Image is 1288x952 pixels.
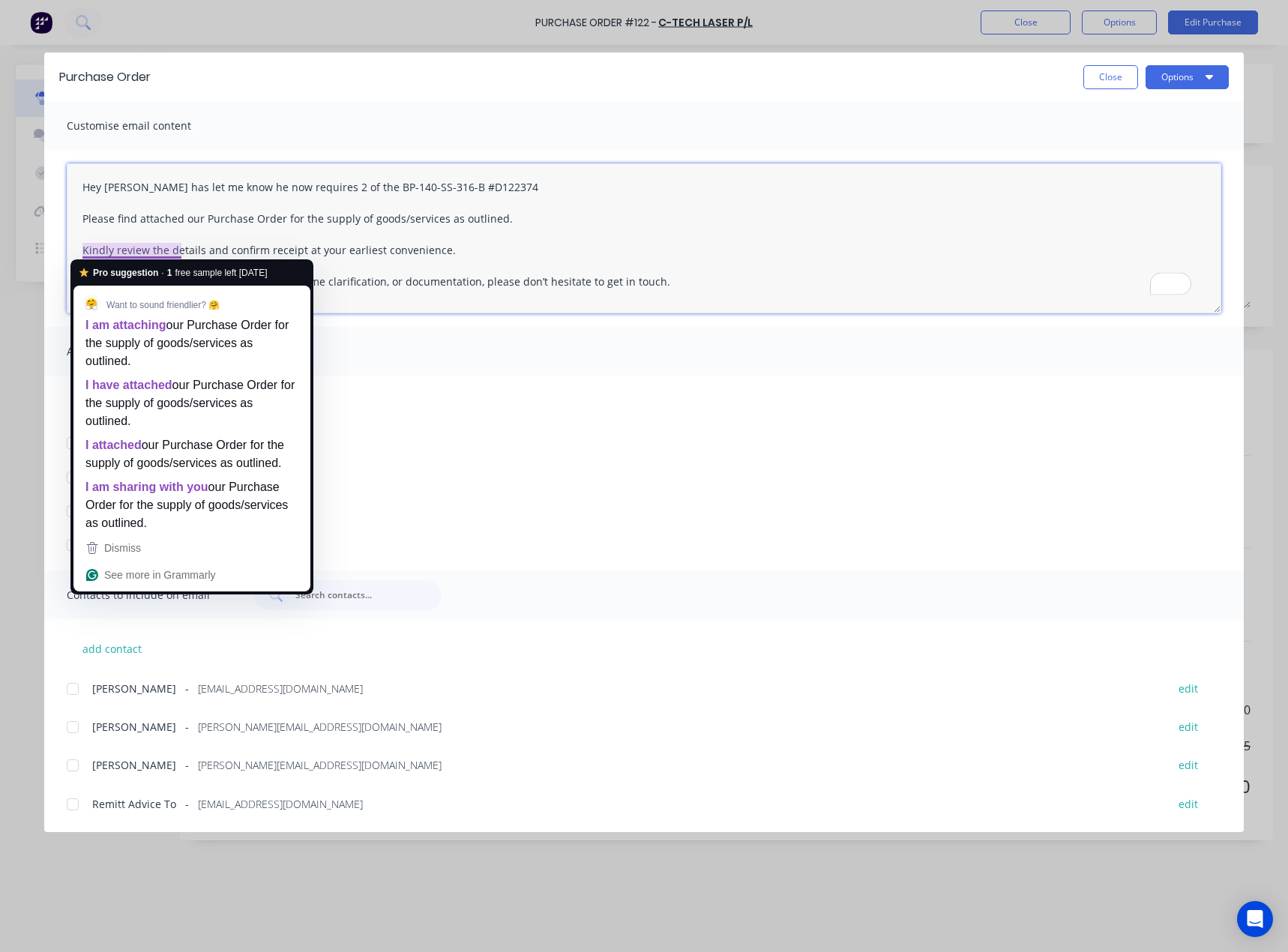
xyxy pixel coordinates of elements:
[1237,901,1273,937] div: Open Intercom Messenger
[92,469,1152,485] a: BP-140-SS-304-B.PDF
[185,719,189,735] span: -
[92,719,176,735] span: [PERSON_NAME]
[1170,794,1207,814] button: edit
[1170,755,1207,775] button: edit
[185,681,189,696] span: -
[92,796,176,812] span: Remitt Advice To
[198,796,363,812] span: [EMAIL_ADDRESS][DOMAIN_NAME]
[67,585,232,606] span: Contacts to include on email
[92,503,1152,519] a: BPBR-140-08-316.B.PDF
[67,115,232,136] span: Customise email content
[1083,65,1138,89] button: Close
[67,341,232,362] span: Attachments to include
[92,537,1152,552] a: Quote_D 41426.pdf
[1146,65,1229,89] button: Options
[67,637,157,660] button: add contact
[198,681,363,696] span: [EMAIL_ADDRESS][DOMAIN_NAME]
[67,394,162,416] button: add attachment
[92,681,176,696] span: [PERSON_NAME]
[67,163,1221,313] textarea: To enrich screen reader interactions, please activate Accessibility in Grammarly extension settings
[1170,678,1207,698] button: edit
[1170,717,1207,737] button: edit
[294,588,418,603] input: Search contacts...
[59,68,151,86] div: Purchase Order
[185,796,189,812] span: -
[92,757,176,773] span: [PERSON_NAME]
[198,719,442,735] span: [PERSON_NAME][EMAIL_ADDRESS][DOMAIN_NAME]
[198,757,442,773] span: [PERSON_NAME][EMAIL_ADDRESS][DOMAIN_NAME]
[185,757,189,773] span: -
